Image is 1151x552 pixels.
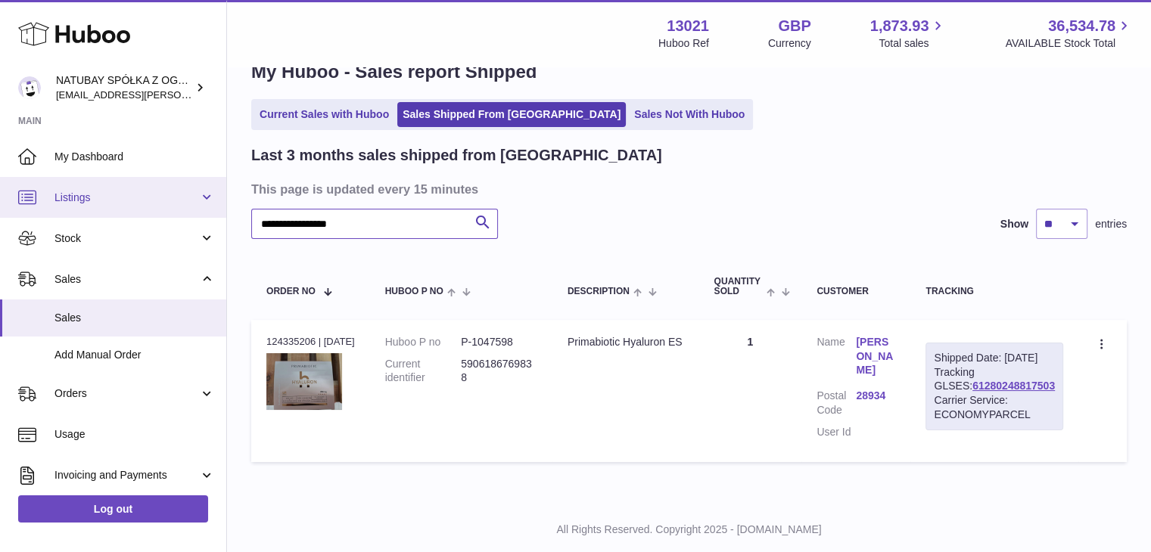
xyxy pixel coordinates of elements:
div: 124335206 | [DATE] [266,335,355,349]
dt: User Id [817,425,856,439]
span: Add Manual Order [54,348,215,362]
div: Huboo Ref [658,36,709,51]
img: kacper.antkowski@natubay.pl [18,76,41,99]
dd: 5906186769838 [461,357,537,386]
span: Usage [54,427,215,442]
strong: 13021 [667,16,709,36]
dt: Current identifier [385,357,462,386]
label: Show [1000,217,1028,231]
a: [PERSON_NAME] [856,335,895,378]
div: Primabiotic Hyaluron ES [568,335,684,349]
div: Tracking GLSES: [925,343,1063,430]
span: Sales [54,272,199,287]
div: NATUBAY SPÓŁKA Z OGRANICZONĄ ODPOWIEDZIALNOŚCIĄ [56,73,192,102]
span: Description [568,287,630,296]
div: Tracking [925,287,1063,296]
span: 1,873.93 [870,16,929,36]
a: Log out [18,495,208,523]
a: Sales Not With Huboo [629,102,750,127]
span: My Dashboard [54,150,215,164]
a: 1,873.93 Total sales [870,16,947,51]
span: Sales [54,311,215,325]
dt: Postal Code [817,389,856,417]
h2: Last 3 months sales shipped from [GEOGRAPHIC_DATA] [251,145,662,166]
p: All Rights Reserved. Copyright 2025 - [DOMAIN_NAME] [239,523,1139,537]
a: Current Sales with Huboo [254,102,394,127]
span: Quantity Sold [714,277,763,296]
span: Huboo P no [385,287,443,296]
strong: GBP [778,16,810,36]
span: Order No [266,287,316,296]
a: 61280248817503 [972,380,1055,392]
div: Currency [768,36,811,51]
h3: This page is updated every 15 minutes [251,181,1123,197]
img: 1749717029.jpg [266,353,342,410]
span: 36,534.78 [1048,16,1115,36]
span: Invoicing and Payments [54,468,199,482]
span: Total sales [879,36,946,51]
dd: P-1047598 [461,335,537,349]
h1: My Huboo - Sales report Shipped [251,60,1127,84]
a: 36,534.78 AVAILABLE Stock Total [1005,16,1133,51]
dt: Name [817,335,856,382]
span: entries [1095,217,1127,231]
div: Carrier Service: ECONOMYPARCEL [934,393,1055,422]
div: Customer [817,287,895,296]
span: Orders [54,386,199,401]
a: Sales Shipped From [GEOGRAPHIC_DATA] [397,102,626,127]
span: Stock [54,231,199,246]
span: [EMAIL_ADDRESS][PERSON_NAME][DOMAIN_NAME] [56,88,303,101]
a: 28934 [856,389,895,403]
td: 1 [699,320,802,462]
div: Shipped Date: [DATE] [934,351,1055,365]
span: Listings [54,191,199,205]
dt: Huboo P no [385,335,462,349]
span: AVAILABLE Stock Total [1005,36,1133,51]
